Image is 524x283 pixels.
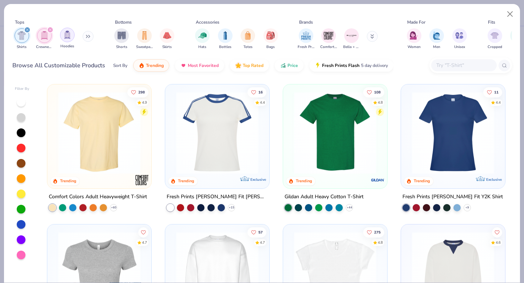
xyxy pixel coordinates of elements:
[15,86,29,92] div: Filter By
[142,100,147,105] div: 4.9
[229,206,234,210] span: + 15
[258,90,263,94] span: 16
[12,61,105,70] div: Browse All Customizable Products
[60,28,75,50] button: filter button
[488,28,502,50] div: filter for Cropped
[436,61,492,69] input: Try "T-Shirt"
[163,31,171,40] img: Skirts Image
[298,28,314,50] div: filter for Fresh Prints
[49,192,147,202] div: Comfort Colors Adult Heavyweight T-Shirt
[309,59,393,72] button: Fresh Prints Flash5 day delivery
[15,19,24,25] div: Tops
[175,59,224,72] button: Most Favorited
[55,92,144,174] img: 029b8af0-80e6-406f-9fdc-fdf898547912
[488,44,502,50] span: Cropped
[241,28,255,50] button: filter button
[219,44,231,50] span: Bottles
[142,240,147,245] div: 4.7
[266,44,275,50] span: Bags
[136,28,153,50] div: filter for Sweatpants
[243,44,253,50] span: Totes
[298,44,314,50] span: Fresh Prints
[454,44,465,50] span: Unisex
[343,28,360,50] button: filter button
[160,28,174,50] div: filter for Skirts
[407,28,421,50] div: filter for Women
[266,31,274,40] img: Bags Image
[374,230,381,234] span: 275
[180,63,186,68] img: most_fav.gif
[172,92,262,174] img: e5540c4d-e74a-4e58-9a52-192fe86bec9f
[320,28,337,50] div: filter for Comfort Colors
[243,63,263,68] span: Top Rated
[244,31,252,40] img: Totes Image
[118,31,126,40] img: Shorts Image
[136,28,153,50] button: filter button
[410,31,418,40] img: Women Image
[346,206,352,210] span: + 44
[263,28,278,50] div: filter for Bags
[128,87,149,97] button: Like
[114,28,129,50] div: filter for Shorts
[320,44,337,50] span: Comfort Colors
[115,19,132,25] div: Bottoms
[235,63,241,68] img: TopRated.gif
[36,44,53,50] span: Crewnecks
[260,240,265,245] div: 4.7
[250,177,266,182] span: Exclusive
[116,44,127,50] span: Shorts
[139,227,149,237] button: Like
[402,192,503,202] div: Fresh Prints [PERSON_NAME] Fit Y2K Shirt
[114,28,129,50] button: filter button
[433,31,441,40] img: Men Image
[160,28,174,50] button: filter button
[198,31,207,40] img: Hats Image
[465,206,469,210] span: + 9
[60,44,74,49] span: Hoodies
[60,28,75,49] div: filter for Hoodies
[363,87,384,97] button: Like
[299,19,313,25] div: Brands
[407,19,425,25] div: Made For
[196,19,219,25] div: Accessories
[15,28,29,50] button: filter button
[133,59,169,72] button: Trending
[374,90,381,94] span: 108
[486,177,501,182] span: Exclusive
[407,28,421,50] button: filter button
[408,44,421,50] span: Women
[378,240,383,245] div: 4.8
[315,63,321,68] img: flash.gif
[140,31,148,40] img: Sweatpants Image
[322,63,360,68] span: Fresh Prints Flash
[195,28,210,50] div: filter for Hats
[258,230,263,234] span: 57
[111,206,116,210] span: + 60
[139,90,145,94] span: 298
[15,28,29,50] div: filter for Shirts
[378,100,383,105] div: 4.8
[370,173,385,187] img: Gildan logo
[17,31,26,40] img: Shirts Image
[167,192,268,202] div: Fresh Prints [PERSON_NAME] Fit [PERSON_NAME] Shirt with Stripes
[455,31,464,40] img: Unisex Image
[496,240,501,245] div: 4.6
[320,28,337,50] button: filter button
[346,30,357,41] img: Bella + Canvas Image
[263,28,278,50] button: filter button
[36,28,53,50] div: filter for Crewnecks
[17,44,27,50] span: Shirts
[230,59,269,72] button: Top Rated
[491,31,499,40] img: Cropped Image
[488,28,502,50] button: filter button
[433,44,440,50] span: Men
[135,173,149,187] img: Comfort Colors logo
[36,28,53,50] button: filter button
[290,92,380,174] img: db319196-8705-402d-8b46-62aaa07ed94f
[361,61,388,70] span: 5 day delivery
[492,227,502,237] button: Like
[287,63,298,68] span: Price
[452,28,467,50] button: filter button
[503,7,517,21] button: Close
[113,62,127,69] div: Sort By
